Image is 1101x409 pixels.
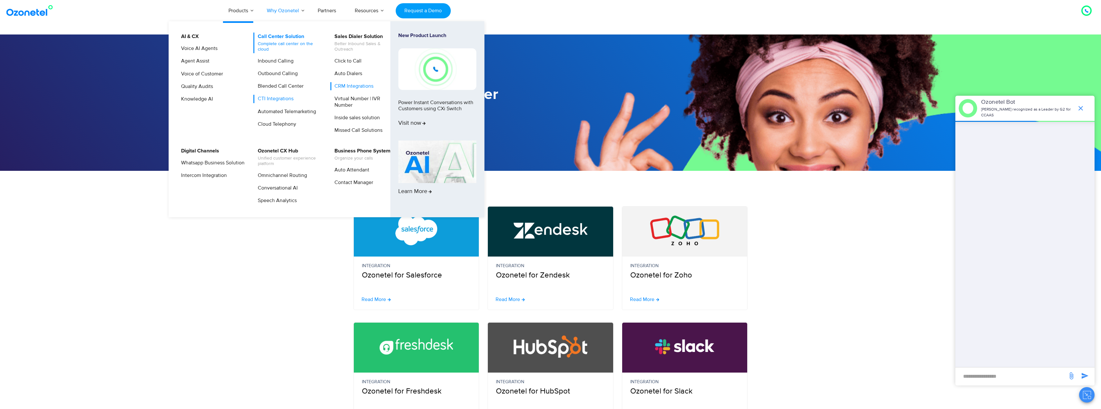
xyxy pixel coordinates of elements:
a: Inside sales solution [330,114,381,122]
a: Sales Dialer SolutionBetter Inbound Sales & Outreach [330,33,399,53]
small: Integration [496,378,605,385]
span: Complete call center on the cloud [258,41,321,52]
span: send message [1078,369,1091,382]
a: Ozonetel CX HubUnified customer experience platform [254,147,322,168]
a: Intercom Integration [177,171,228,180]
span: Learn More [398,188,432,195]
a: Business Phone SystemOrganize your calls [330,147,391,162]
a: Auto Dialers [330,70,363,78]
span: Better Inbound Sales & Outreach [334,41,398,52]
a: Call Center SolutionComplete call center on the cloud [254,33,322,53]
a: Blended Call Center [254,82,304,90]
img: header [959,99,977,118]
a: Read More [630,297,659,302]
a: Agent Assist [177,57,210,65]
small: Integration [630,378,739,385]
p: Ozonetel for Zoho [630,262,739,281]
p: Ozonetel Bot [981,98,1074,107]
small: Integration [362,262,471,269]
span: Organize your calls [334,156,391,161]
a: New Product LaunchPower Instant Conversations with Customers using CXi SwitchVisit now [398,33,476,138]
a: Omnichannel Routing [254,171,308,180]
div: new-msg-input [959,371,1064,382]
a: Missed Call Solutions [330,126,383,134]
small: Integration [630,262,739,269]
img: New-Project-17.png [398,48,476,90]
a: CRM Integrations [330,82,374,90]
p: Ozonetel for Zendesk [496,262,605,281]
img: Salesforce CTI Integration with Call Center Software [380,216,453,245]
a: Knowledge AI [177,95,214,103]
span: Read More [362,297,386,302]
a: CTI Integrations [254,95,295,103]
a: Quality Audits [177,83,214,91]
span: Read More [496,297,520,302]
a: AI & CX [177,33,200,41]
a: Voice of Customer [177,70,224,78]
span: Visit now [398,120,426,127]
a: Read More [496,297,525,302]
a: Whatsapp Business Solution [177,159,246,167]
a: Request a Demo [396,3,451,18]
p: Ozonetel for HubSpot [496,378,605,397]
a: Contact Manager [330,179,374,187]
p: [PERSON_NAME] recognized as a Leader by G2 for CCAAS [981,107,1074,118]
small: Integration [496,262,605,269]
a: Auto Attendant [330,166,370,174]
p: Ozonetel for Salesforce [362,262,471,281]
a: Voice AI Agents [177,44,218,53]
img: Freshdesk Call Center Integration [380,332,453,361]
p: Ozonetel for Freshdesk [362,378,471,397]
img: AI [398,141,476,183]
a: Read More [362,297,391,302]
a: Cloud Telephony [254,120,297,128]
a: Automated Telemarketing [254,108,317,116]
img: Zendesk Call Center Integration [514,216,587,245]
a: Conversational AI [254,184,299,192]
a: Click to Call [330,57,362,65]
a: Virtual Number | IVR Number [330,95,399,109]
span: end chat or minimize [1074,102,1087,115]
a: Digital Channels [177,147,220,155]
a: Inbound Calling [254,57,295,65]
button: Close chat [1079,387,1095,403]
span: Read More [630,297,654,302]
p: Ozonetel for Slack [630,378,739,397]
span: Unified customer experience platform [258,156,321,167]
a: Learn More [398,141,476,206]
span: send message [1065,369,1078,382]
a: Outbound Calling [254,70,299,78]
a: Speech Analytics [254,197,298,205]
small: Integration [362,378,471,385]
